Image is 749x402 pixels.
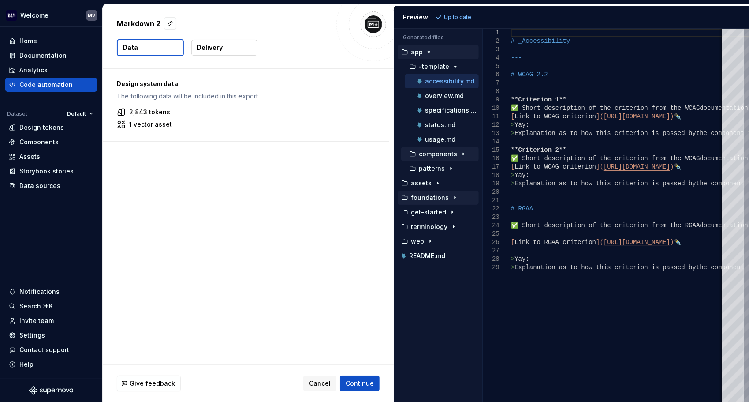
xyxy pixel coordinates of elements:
button: Contact support [5,343,97,357]
p: Up to date [444,14,471,21]
div: 18 [483,171,499,180]
p: overview.md [425,92,464,99]
div: 17 [483,163,499,171]
span: ) [671,163,674,170]
a: Assets [5,150,97,164]
div: 11 [483,113,499,121]
div: 12 [483,121,499,129]
span: Link to WCAG criterion [515,163,596,170]
div: 14 [483,138,499,146]
p: get-started [411,209,446,216]
div: Home [19,37,37,45]
p: -template [419,63,449,70]
div: Code automation [19,80,73,89]
a: Components [5,135,97,149]
div: Search ⌘K [19,302,53,311]
a: Home [5,34,97,48]
div: 22 [483,205,499,213]
div: Help [19,360,34,369]
div: 15 [483,146,499,154]
button: Continue [340,376,380,391]
button: get-started [398,207,479,217]
div: Contact support [19,346,69,354]
img: 605a6a57-6d48-4b1b-b82b-b0bc8b12f237.png [6,10,17,21]
div: Preview [403,13,428,22]
span: Continue [346,379,374,388]
span: > [511,180,514,187]
div: Components [19,138,59,147]
span: ✒️ [674,239,682,246]
div: 19 [483,180,499,188]
div: 13 [483,129,499,138]
a: Design tokens [5,120,97,135]
span: Link to RGAA criterion [515,239,596,246]
div: MV [88,12,96,19]
div: 24 [483,222,499,230]
span: ✅ Short description of the criterion from the WCAG [511,105,700,112]
span: [URL][DOMAIN_NAME] [604,239,670,246]
span: Default [67,110,86,117]
span: # WCAG 2.2 [511,71,548,78]
span: Give feedback [130,379,175,388]
span: ]( [596,163,604,170]
button: Give feedback [117,376,181,391]
div: 21 [483,196,499,205]
button: README.md [398,251,479,261]
div: Design tokens [19,123,64,132]
button: web [398,237,479,246]
a: Invite team [5,314,97,328]
div: Notifications [19,287,60,296]
div: 3 [483,45,499,54]
button: overview.md [405,91,479,101]
span: Explanation as to how this criterion is passed by [515,180,697,187]
button: Data [117,39,184,56]
p: Generated files [403,34,473,41]
p: app [411,49,423,56]
p: 2,843 tokens [129,108,170,116]
div: Settings [19,331,45,340]
span: Cancel [309,379,331,388]
span: [URL][DOMAIN_NAME] [604,113,670,120]
span: ✅ Short description of the criterion from the RGAA [511,222,700,229]
span: --- [511,54,522,61]
span: [ [511,113,514,120]
p: status.md [425,121,455,128]
p: Design system data [117,79,375,88]
div: 27 [483,247,499,255]
p: Markdown 2 [117,18,160,29]
span: > [511,255,514,263]
span: > [511,121,514,128]
p: terminology [411,223,447,230]
span: ) [671,239,674,246]
span: # _Accessibility [511,38,570,45]
p: specifications.md [425,107,479,114]
a: Documentation [5,49,97,63]
div: Invite team [19,316,54,325]
button: app [398,47,479,57]
span: # RGAA [511,205,533,212]
span: [ [511,239,514,246]
a: Data sources [5,179,97,193]
span: Explanation as to how this criterion is passed by [515,130,697,137]
div: 28 [483,255,499,263]
span: ]( [596,239,604,246]
div: 25 [483,230,499,238]
a: Storybook stories [5,164,97,178]
p: components [419,150,457,158]
p: web [411,238,424,245]
span: > [511,172,514,179]
div: Welcome [20,11,48,20]
div: 20 [483,188,499,196]
div: Dataset [7,110,27,117]
svg: Supernova Logo [29,386,73,395]
span: Yay: [515,121,530,128]
div: 23 [483,213,499,222]
span: [ [511,163,514,170]
span: > [511,264,514,271]
div: 10 [483,104,499,113]
p: 1 vector asset [129,120,172,129]
span: Explanation as to how this criterion is passed by [515,264,697,271]
button: components [401,149,479,159]
button: Default [63,108,97,120]
div: 2 [483,37,499,45]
